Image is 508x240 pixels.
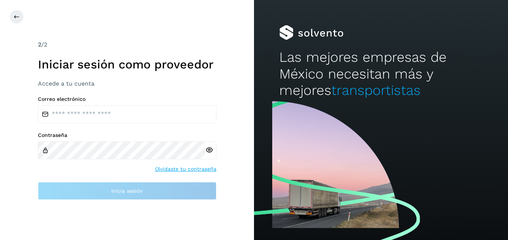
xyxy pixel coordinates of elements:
h1: Iniciar sesión como proveedor [38,57,216,71]
a: Olvidaste tu contraseña [155,165,216,173]
span: Inicia sesión [111,188,143,193]
label: Correo electrónico [38,96,216,102]
button: Inicia sesión [38,182,216,200]
span: transportistas [331,82,421,98]
h3: Accede a tu cuenta [38,80,216,87]
label: Contraseña [38,132,216,138]
div: /2 [38,40,216,49]
span: 2 [38,41,41,48]
h2: Las mejores empresas de México necesitan más y mejores [279,49,482,99]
